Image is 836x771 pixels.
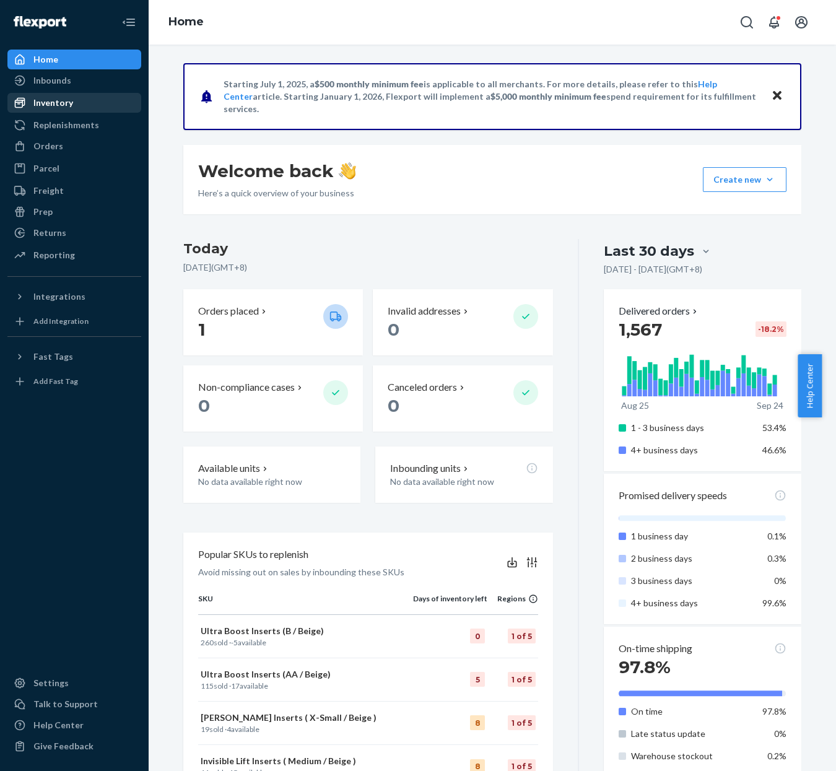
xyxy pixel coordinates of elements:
th: SKU [198,593,413,614]
div: Orders [33,140,63,152]
p: On time [631,705,753,718]
img: hand-wave emoji [339,162,356,180]
p: Late status update [631,728,753,740]
p: sold · available [201,724,411,734]
div: Last 30 days [604,242,694,261]
div: 8 [470,715,485,730]
p: Invalid addresses [388,304,461,318]
span: 1 [198,319,206,340]
span: 46.6% [762,445,786,455]
a: Talk to Support [7,694,141,714]
a: Inbounds [7,71,141,90]
h1: Welcome back [198,160,356,182]
div: Home [33,53,58,66]
span: 115 [201,681,214,690]
div: 5 [470,672,485,687]
p: Sep 24 [757,399,783,412]
span: 0.2% [767,751,786,761]
p: On-time shipping [619,642,692,656]
p: Promised delivery speeds [619,489,727,503]
div: 1 of 5 [508,672,536,687]
div: Inventory [33,97,73,109]
p: Available units [198,461,260,476]
div: Talk to Support [33,698,98,710]
p: 2 business days [631,552,753,565]
a: Home [7,50,141,69]
a: Returns [7,223,141,243]
div: Add Integration [33,316,89,326]
div: Inbounds [33,74,71,87]
a: Orders [7,136,141,156]
p: Invisible Lift Inserts ( Medium / Beige ) [201,755,411,767]
button: Close Navigation [116,10,141,35]
span: 19 [201,725,209,734]
a: Replenishments [7,115,141,135]
button: Create new [703,167,786,192]
span: 0 [388,319,399,340]
button: Open Search Box [734,10,759,35]
p: sold · available [201,637,411,648]
span: 97.8% [619,656,671,677]
div: Add Fast Tag [33,376,78,386]
p: 4+ business days [631,597,753,609]
p: Warehouse stockout [631,750,753,762]
span: 0% [774,728,786,739]
span: 97.8% [762,706,786,717]
p: 4+ business days [631,444,753,456]
span: -5 [231,638,238,647]
p: Popular SKUs to replenish [198,547,308,562]
a: Parcel [7,159,141,178]
h3: Today [183,239,553,259]
div: -18.2 % [755,321,786,337]
div: Prep [33,206,53,218]
span: 0.1% [767,531,786,541]
a: Help Center [7,715,141,735]
img: Flexport logo [14,16,66,28]
span: $5,000 monthly minimum fee [490,91,606,102]
p: sold · available [201,681,411,691]
button: Integrations [7,287,141,307]
button: Available unitsNo data available right now [183,446,360,503]
p: Ultra Boost Inserts (AA / Beige) [201,668,411,681]
p: Delivered orders [619,304,700,318]
p: Aug 25 [621,399,649,412]
div: Regions [487,593,538,604]
p: No data available right now [390,476,538,488]
span: 0% [774,575,786,586]
span: 260 [201,638,214,647]
div: Parcel [33,162,59,175]
div: Fast Tags [33,351,73,363]
div: 1 of 5 [508,715,536,730]
div: Give Feedback [33,740,94,752]
a: Add Fast Tag [7,372,141,391]
span: 0.3% [767,553,786,564]
button: Inbounding unitsNo data available right now [375,446,552,503]
ol: breadcrumbs [159,4,214,40]
span: 0 [198,395,210,416]
p: Avoid missing out on sales by inbounding these SKUs [198,566,404,578]
button: Open notifications [762,10,786,35]
div: Help Center [33,719,84,731]
th: Days of inventory left [413,593,487,614]
p: Orders placed [198,304,259,318]
a: Inventory [7,93,141,113]
button: Invalid addresses 0 [373,289,552,355]
p: Non-compliance cases [198,380,295,394]
a: Home [168,15,204,28]
a: Add Integration [7,311,141,331]
button: Orders placed 1 [183,289,363,355]
p: 3 business days [631,575,753,587]
p: [PERSON_NAME] Inserts ( X-Small / Beige ) [201,712,411,724]
div: Integrations [33,290,85,303]
div: Replenishments [33,119,99,131]
button: Help Center [798,354,822,417]
p: [DATE] - [DATE] ( GMT+8 ) [604,263,702,276]
button: Canceled orders 0 [373,365,552,432]
span: 17 [231,681,240,690]
a: Prep [7,202,141,222]
span: 99.6% [762,598,786,608]
a: Freight [7,181,141,201]
p: 1 business day [631,530,753,542]
button: Non-compliance cases 0 [183,365,363,432]
p: Ultra Boost Inserts (B / Beige) [201,625,411,637]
